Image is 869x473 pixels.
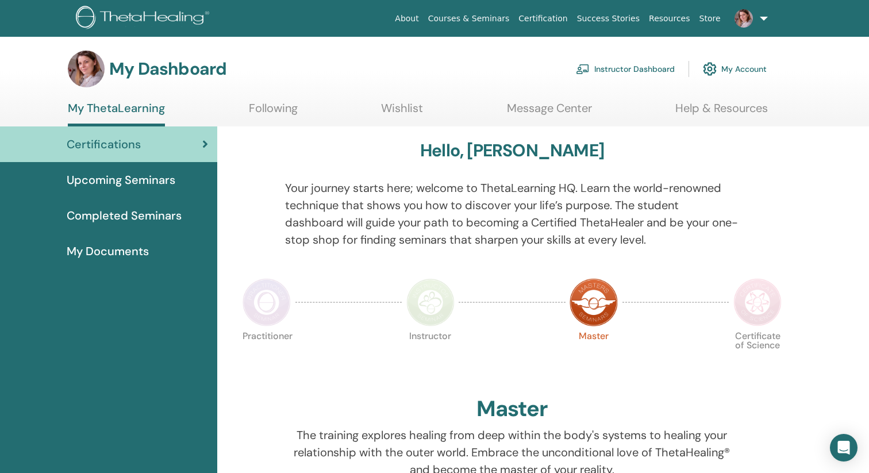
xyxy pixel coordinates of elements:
[733,278,782,326] img: Certificate of Science
[735,9,753,28] img: default.jpg
[381,101,423,124] a: Wishlist
[68,51,105,87] img: default.jpg
[576,64,590,74] img: chalkboard-teacher.svg
[576,56,675,82] a: Instructor Dashboard
[249,101,298,124] a: Following
[695,8,725,29] a: Store
[507,101,592,124] a: Message Center
[67,207,182,224] span: Completed Seminars
[109,59,226,79] h3: My Dashboard
[68,101,165,126] a: My ThetaLearning
[733,332,782,380] p: Certificate of Science
[675,101,768,124] a: Help & Resources
[67,171,175,189] span: Upcoming Seminars
[703,56,767,82] a: My Account
[243,332,291,380] p: Practitioner
[570,332,618,380] p: Master
[406,332,455,380] p: Instructor
[76,6,213,32] img: logo.png
[424,8,514,29] a: Courses & Seminars
[703,59,717,79] img: cog.svg
[476,396,548,422] h2: Master
[406,278,455,326] img: Instructor
[644,8,695,29] a: Resources
[514,8,572,29] a: Certification
[570,278,618,326] img: Master
[420,140,604,161] h3: Hello, [PERSON_NAME]
[67,243,149,260] span: My Documents
[285,179,739,248] p: Your journey starts here; welcome to ThetaLearning HQ. Learn the world-renowned technique that sh...
[572,8,644,29] a: Success Stories
[830,434,858,462] div: Open Intercom Messenger
[390,8,423,29] a: About
[243,278,291,326] img: Practitioner
[67,136,141,153] span: Certifications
